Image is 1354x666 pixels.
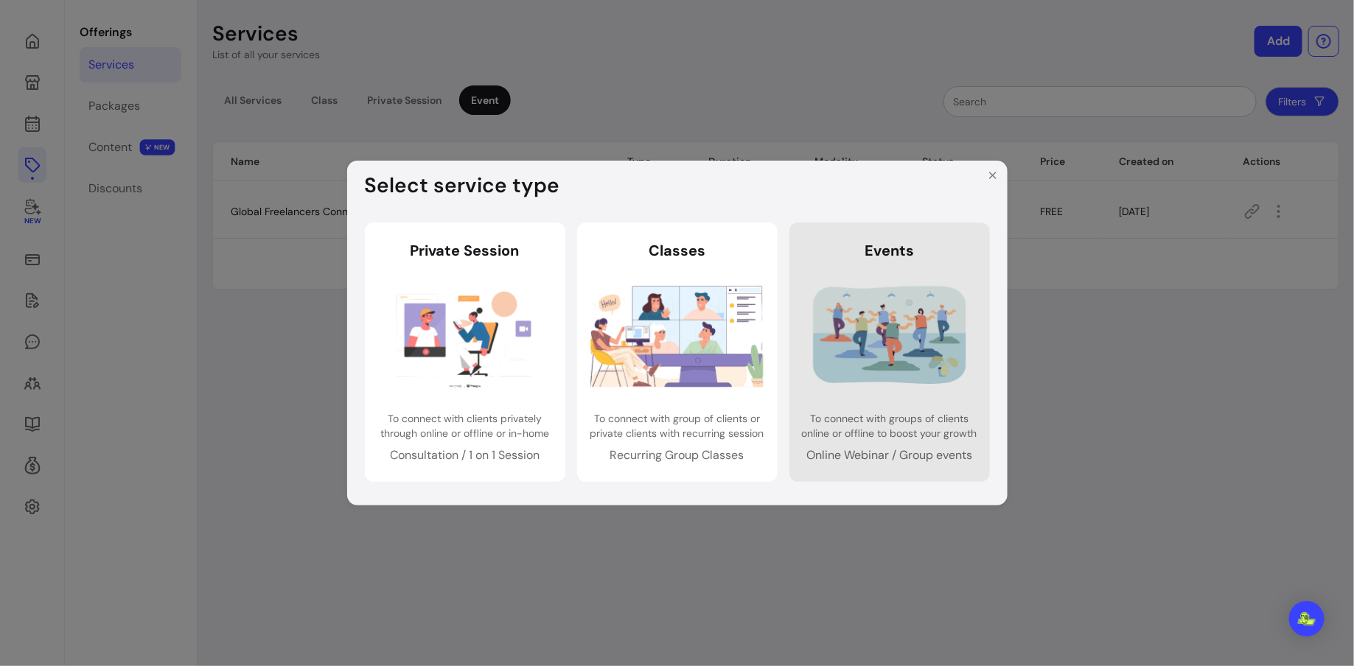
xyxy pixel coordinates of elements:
img: Private Session [378,278,551,393]
p: Online Webinar / Group events [801,446,978,464]
img: Events [803,278,976,393]
div: Open Intercom Messenger [1289,601,1325,637]
p: Recurring Group Classes [589,446,766,464]
button: Close [981,164,1005,187]
p: To connect with clients privately through online or offline or in-home [377,411,554,441]
header: Select service type [347,161,1008,211]
header: Private Session [377,240,554,261]
p: To connect with group of clients or private clients with recurring session [589,411,766,441]
p: Consultation / 1 on 1 Session [377,446,554,464]
a: ClassesTo connect with group of clients or private clients with recurring sessionRecurring Group ... [577,222,778,482]
p: To connect with groups of clients online or offline to boost your growth [801,411,978,441]
a: Private SessionTo connect with clients privately through online or offline or in-homeConsultation... [365,222,565,482]
a: EventsTo connect with groups of clients online or offline to boost your growthOnline Webinar / Gr... [789,222,990,482]
img: Classes [590,278,764,393]
header: Events [801,240,978,261]
header: Classes [589,240,766,261]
